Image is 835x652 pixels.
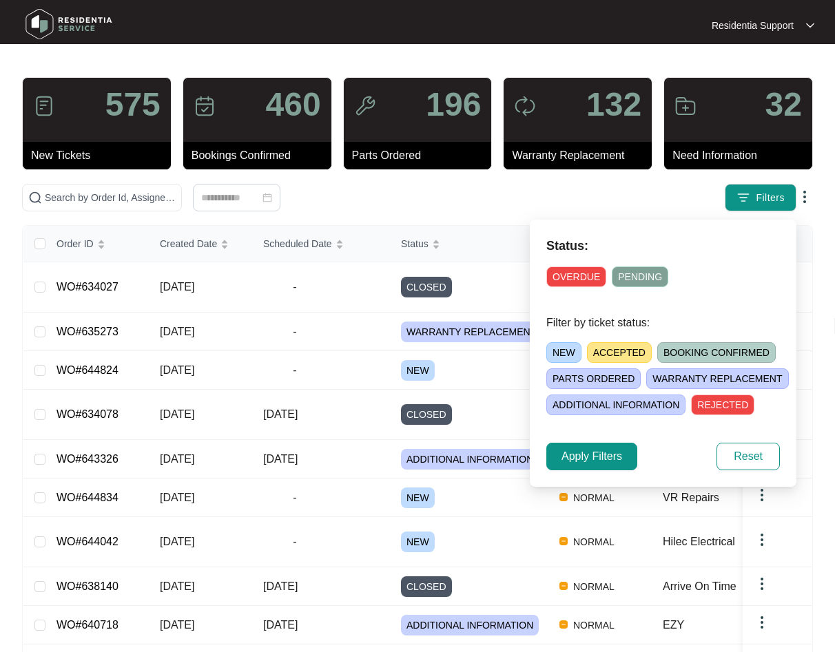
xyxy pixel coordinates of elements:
[56,281,118,293] a: WO#634027
[754,487,770,503] img: dropdown arrow
[160,492,194,503] span: [DATE]
[56,364,118,376] a: WO#644824
[568,578,620,595] span: NORMAL
[663,490,790,506] div: VR Repairs
[401,277,452,297] span: CLOSED
[806,22,814,29] img: dropdown arrow
[717,443,780,470] button: Reset
[354,95,376,117] img: icon
[105,88,161,121] p: 575
[45,190,176,205] input: Search by Order Id, Assignee Name, Customer Name, Brand and Model
[663,578,790,595] div: Arrive On Time
[546,266,606,287] span: OVERDUE
[546,342,581,363] span: NEW
[160,326,194,337] span: [DATE]
[546,236,780,255] p: Status:
[568,490,620,506] span: NORMAL
[56,492,118,503] a: WO#644834
[725,184,796,211] button: filter iconFilters
[663,617,790,633] div: EZY
[352,147,492,164] p: Parts Ordered
[263,324,327,340] span: -
[514,95,536,117] img: icon
[401,615,539,635] span: ADDITIONAL INFORMATION
[546,368,641,389] span: PARTS ORDERED
[734,448,763,465] span: Reset
[390,226,548,262] th: Status
[587,342,652,363] span: ACCEPTED
[56,408,118,420] a: WO#634078
[674,95,697,117] img: icon
[612,266,668,287] span: PENDING
[56,580,118,592] a: WO#638140
[56,453,118,465] a: WO#643326
[263,362,327,379] span: -
[736,191,750,204] img: filter icon
[160,580,194,592] span: [DATE]
[663,534,790,550] div: Hilec Electrical
[546,395,685,415] span: ADDITIONAL INFORMATION
[401,236,429,251] span: Status
[160,536,194,547] span: [DATE]
[672,147,812,164] p: Need Information
[512,147,652,164] p: Warranty Replacement
[263,279,327,295] span: -
[559,620,568,629] img: Vercel Logo
[754,532,770,548] img: dropdown arrow
[263,619,298,631] span: [DATE]
[21,3,117,45] img: residentia service logo
[56,236,94,251] span: Order ID
[401,532,435,552] span: NEW
[31,147,171,164] p: New Tickets
[263,490,327,506] span: -
[263,534,327,550] span: -
[546,443,637,470] button: Apply Filters
[546,315,780,331] p: Filter by ticket status:
[56,619,118,631] a: WO#640718
[559,537,568,545] img: Vercel Logo
[263,580,298,592] span: [DATE]
[252,226,390,262] th: Scheduled Date
[56,536,118,547] a: WO#644042
[561,448,622,465] span: Apply Filters
[401,404,452,425] span: CLOSED
[401,449,539,470] span: ADDITIONAL INFORMATION
[192,147,331,164] p: Bookings Confirmed
[646,368,788,389] span: WARRANTY REPLACEMENT
[559,493,568,501] img: Vercel Logo
[754,614,770,631] img: dropdown arrow
[401,576,452,597] span: CLOSED
[691,395,754,415] span: REJECTED
[586,88,641,121] p: 132
[401,487,435,508] span: NEW
[765,88,802,121] p: 32
[160,236,217,251] span: Created Date
[263,453,298,465] span: [DATE]
[657,342,776,363] span: BOOKING CONFIRMED
[266,88,321,121] p: 460
[56,326,118,337] a: WO#635273
[160,364,194,376] span: [DATE]
[263,408,298,420] span: [DATE]
[263,236,332,251] span: Scheduled Date
[33,95,55,117] img: icon
[160,281,194,293] span: [DATE]
[712,19,794,32] p: Residentia Support
[559,582,568,590] img: Vercel Logo
[149,226,252,262] th: Created Date
[426,88,481,121] p: 196
[160,408,194,420] span: [DATE]
[45,226,149,262] th: Order ID
[401,360,435,381] span: NEW
[194,95,216,117] img: icon
[401,322,542,342] span: WARRANTY REPLACEMENT
[754,576,770,592] img: dropdown arrow
[160,619,194,631] span: [DATE]
[756,191,785,205] span: Filters
[568,534,620,550] span: NORMAL
[28,191,42,204] img: search-icon
[568,617,620,633] span: NORMAL
[796,189,813,205] img: dropdown arrow
[160,453,194,465] span: [DATE]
